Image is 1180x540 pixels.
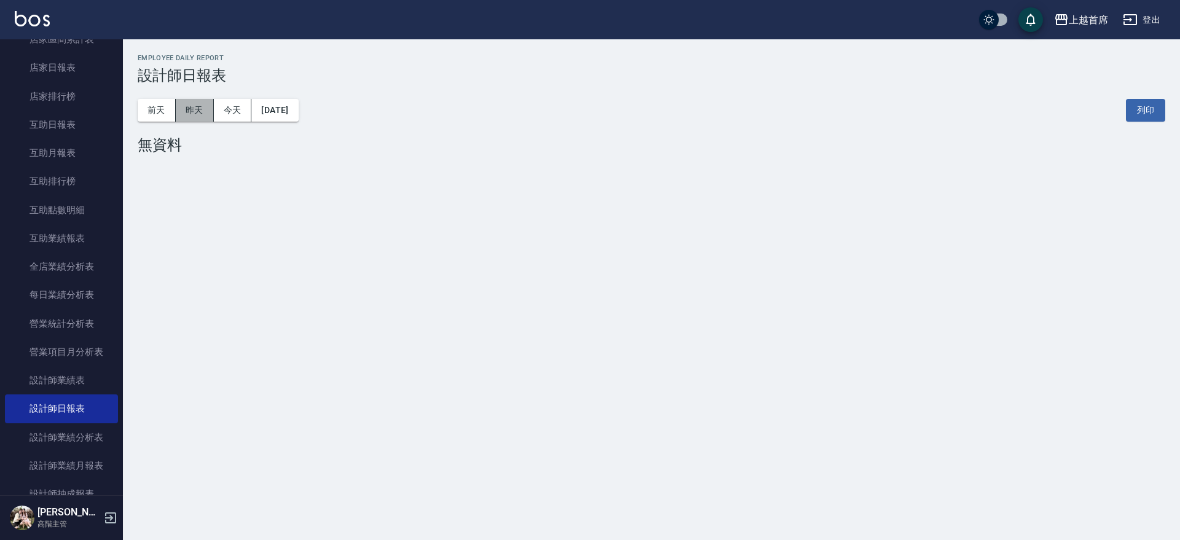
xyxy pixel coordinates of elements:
[5,480,118,508] a: 設計師抽成報表
[5,167,118,195] a: 互助排行榜
[5,366,118,394] a: 設計師業績表
[1069,12,1108,28] div: 上越首席
[5,281,118,309] a: 每日業績分析表
[214,99,252,122] button: 今天
[1126,99,1165,122] button: 列印
[5,196,118,224] a: 互助點數明細
[5,310,118,338] a: 營業統計分析表
[5,139,118,167] a: 互助月報表
[138,54,1165,62] h2: Employee Daily Report
[37,518,100,530] p: 高階主管
[37,506,100,518] h5: [PERSON_NAME]
[251,99,298,122] button: [DATE]
[5,252,118,281] a: 全店業績分析表
[138,136,1165,154] div: 無資料
[138,99,176,122] button: 前天
[1118,9,1165,31] button: 登出
[5,224,118,252] a: 互助業績報表
[15,11,50,26] img: Logo
[5,111,118,139] a: 互助日報表
[5,25,118,53] a: 店家區間累計表
[176,99,214,122] button: 昨天
[138,67,1165,84] h3: 設計師日報表
[5,394,118,423] a: 設計師日報表
[5,452,118,480] a: 設計師業績月報表
[10,506,34,530] img: Person
[5,53,118,82] a: 店家日報表
[1049,7,1113,33] button: 上越首席
[5,423,118,452] a: 設計師業績分析表
[1018,7,1043,32] button: save
[5,82,118,111] a: 店家排行榜
[5,338,118,366] a: 營業項目月分析表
